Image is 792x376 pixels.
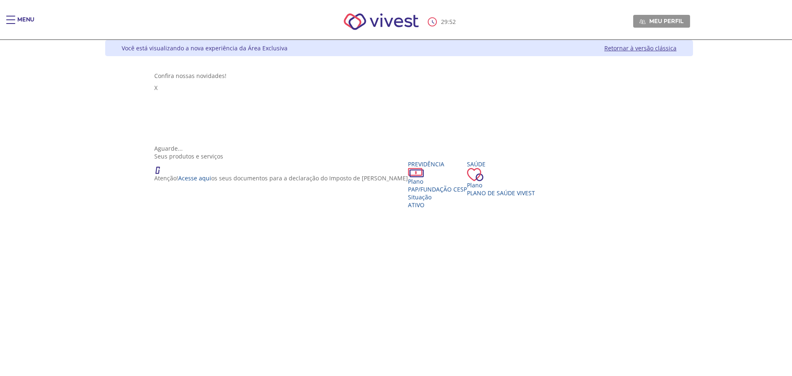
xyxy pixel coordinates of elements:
div: Confira nossas novidades! [154,72,644,80]
span: Plano de Saúde VIVEST [467,189,535,197]
a: Saúde PlanoPlano de Saúde VIVEST [467,160,535,197]
div: Seus produtos e serviços [154,152,644,160]
span: X [154,84,158,92]
img: ico_dinheiro.png [408,168,424,177]
p: Atenção! os seus documentos para a declaração do Imposto de [PERSON_NAME] [154,174,408,182]
div: Previdência [408,160,467,168]
a: Retornar à versão clássica [604,44,676,52]
div: Plano [467,181,535,189]
div: Saúde [467,160,535,168]
img: ico_coracao.png [467,168,483,181]
div: Você está visualizando a nova experiência da Área Exclusiva [122,44,288,52]
div: Menu [17,16,34,32]
a: Meu perfil [633,15,690,27]
div: Aguarde... [154,144,644,152]
div: Situação [408,193,467,201]
a: Acesse aqui [178,174,211,182]
img: Meu perfil [639,19,646,25]
div: : [428,17,457,26]
span: PAP/Fundação CESP [408,185,467,193]
span: Ativo [408,201,424,209]
div: Vivest [99,40,693,376]
span: 29 [441,18,448,26]
img: ico_atencao.png [154,160,168,174]
a: Previdência PlanoPAP/Fundação CESP SituaçãoAtivo [408,160,467,209]
img: Vivest [335,4,428,39]
div: Plano [408,177,467,185]
span: Meu perfil [649,17,684,25]
span: 52 [449,18,456,26]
